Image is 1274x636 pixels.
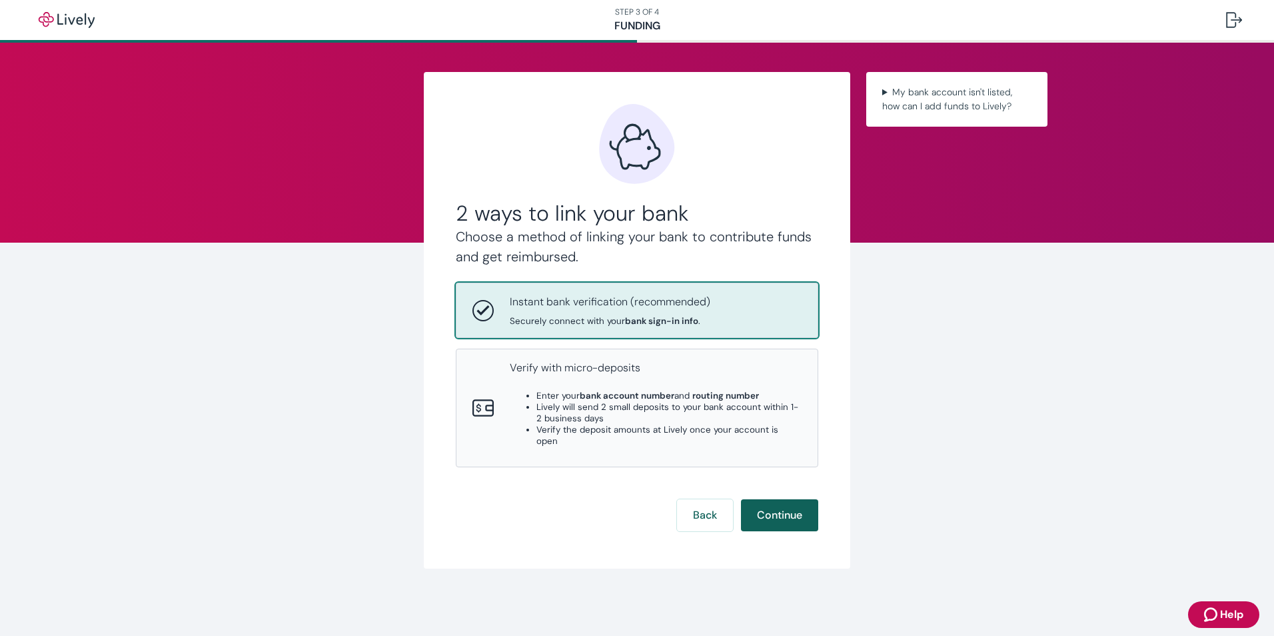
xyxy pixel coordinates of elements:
[456,227,818,267] h4: Choose a method of linking your bank to contribute funds and get reimbursed.
[625,315,698,327] strong: bank sign-in info
[472,300,494,321] svg: Instant bank verification
[510,294,710,310] p: Instant bank verification (recommended)
[456,200,818,227] h2: 2 ways to link your bank
[1220,607,1243,623] span: Help
[472,397,494,419] svg: Micro-deposits
[536,401,802,424] li: Lively will send 2 small deposits to your bank account within 1-2 business days
[456,283,818,337] button: Instant bank verificationInstant bank verification (recommended)Securely connect with yourbank si...
[692,390,759,401] strong: routing number
[1215,4,1253,36] button: Log out
[536,390,802,401] li: Enter your and
[456,349,818,467] button: Micro-depositsVerify with micro-depositsEnter yourbank account numberand routing numberLively wil...
[510,360,802,376] p: Verify with micro-deposits
[741,499,818,531] button: Continue
[580,390,674,401] strong: bank account number
[1204,607,1220,623] svg: Zendesk support icon
[1188,601,1259,628] button: Zendesk support iconHelp
[29,12,104,28] img: Lively
[677,499,733,531] button: Back
[510,315,710,327] span: Securely connect with your .
[877,83,1037,116] summary: My bank account isn't listed, how can I add funds to Lively?
[536,424,802,447] li: Verify the deposit amounts at Lively once your account is open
